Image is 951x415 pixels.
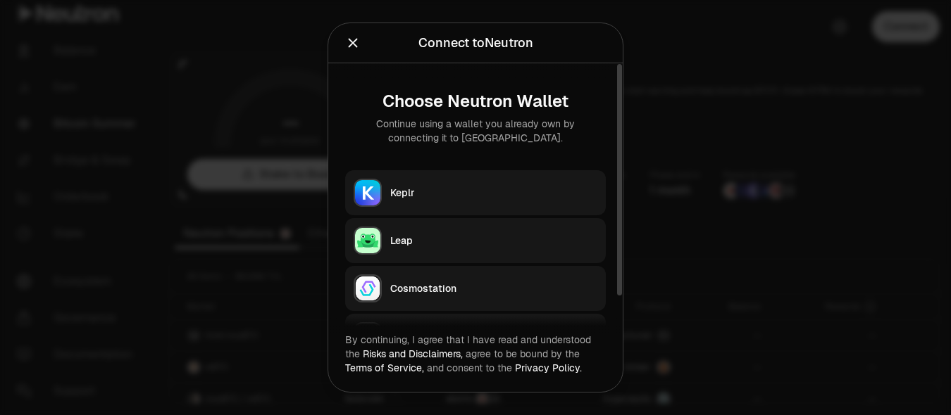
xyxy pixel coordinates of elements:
div: Leap Cosmos MetaMask [390,329,597,343]
a: Terms of Service, [345,362,424,374]
div: Keplr [390,186,597,200]
button: CosmostationCosmostation [345,266,606,311]
img: Cosmostation [355,276,380,301]
button: KeplrKeplr [345,170,606,215]
div: Choose Neutron Wallet [356,91,595,111]
button: Close [345,33,361,53]
a: Risks and Disclaimers, [363,347,463,360]
div: Continue using a wallet you already own by connecting it to [GEOGRAPHIC_DATA]. [356,117,595,145]
img: Leap [355,228,380,253]
a: Privacy Policy. [515,362,582,374]
div: By continuing, I agree that I have read and understood the agree to be bound by the and consent t... [345,333,606,375]
button: Leap Cosmos MetaMaskLeap Cosmos MetaMask [345,314,606,359]
div: Connect to Neutron [418,33,533,53]
div: Leap [390,234,597,248]
img: Keplr [355,180,380,205]
div: Cosmostation [390,281,597,295]
button: LeapLeap [345,218,606,263]
img: Leap Cosmos MetaMask [355,324,380,349]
